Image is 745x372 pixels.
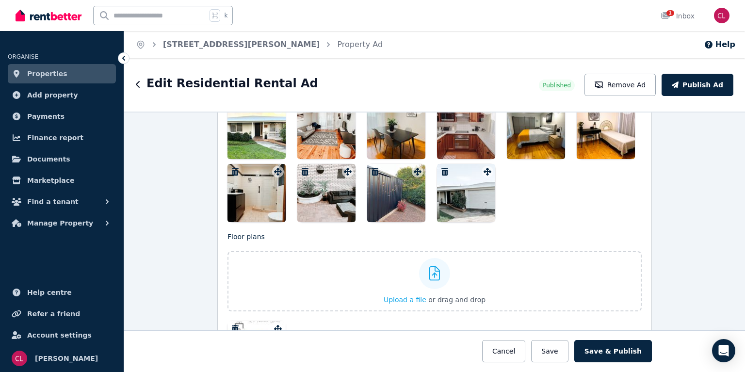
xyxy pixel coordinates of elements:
[8,107,116,126] a: Payments
[8,128,116,147] a: Finance report
[27,68,67,80] span: Properties
[8,171,116,190] a: Marketplace
[704,39,735,50] button: Help
[482,340,525,362] button: Cancel
[543,81,571,89] span: Published
[27,287,72,298] span: Help centre
[224,12,227,19] span: k
[27,329,92,341] span: Account settings
[8,304,116,323] a: Refer a friend
[8,283,116,302] a: Help centre
[8,53,38,60] span: ORGANISE
[384,295,486,305] button: Upload a file or drag and drop
[8,192,116,211] button: Find a tenant
[35,353,98,364] span: [PERSON_NAME]
[428,296,486,304] span: or drag and drop
[27,153,70,165] span: Documents
[8,85,116,105] a: Add property
[8,325,116,345] a: Account settings
[27,89,78,101] span: Add property
[337,40,383,49] a: Property Ad
[27,196,79,208] span: Find a tenant
[146,76,318,91] h1: Edit Residential Rental Ad
[662,74,733,96] button: Publish Ad
[16,8,81,23] img: RentBetter
[666,10,674,16] span: 1
[8,64,116,83] a: Properties
[661,11,695,21] div: Inbox
[27,175,74,186] span: Marketplace
[12,351,27,366] img: Courtney L
[27,132,83,144] span: Finance report
[227,232,642,242] p: Floor plans
[27,308,80,320] span: Refer a friend
[8,149,116,169] a: Documents
[8,213,116,233] button: Manage Property
[531,340,568,362] button: Save
[712,339,735,362] div: Open Intercom Messenger
[584,74,656,96] button: Remove Ad
[27,111,65,122] span: Payments
[163,40,320,49] a: [STREET_ADDRESS][PERSON_NAME]
[124,31,394,58] nav: Breadcrumb
[574,340,652,362] button: Save & Publish
[714,8,729,23] img: Courtney L
[27,217,93,229] span: Manage Property
[384,296,426,304] span: Upload a file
